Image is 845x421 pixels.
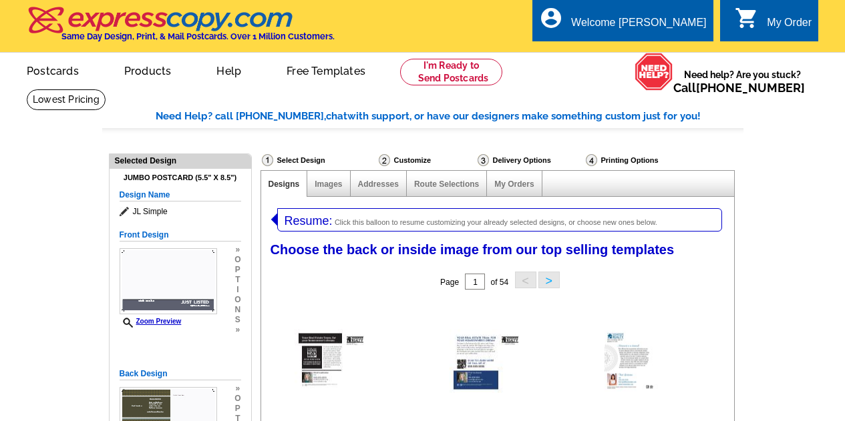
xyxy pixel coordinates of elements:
span: Resume: [285,214,333,228]
a: shopping_cart My Order [735,15,812,31]
img: Select Design [262,154,273,166]
h5: Front Design [120,229,241,242]
img: Blue QR [450,330,543,393]
span: chat [326,110,347,122]
h5: Design Name [120,189,241,201]
h4: Jumbo Postcard (5.5" x 8.5") [120,173,241,182]
a: Route Selections [414,179,479,189]
a: Free Templates [265,54,387,85]
span: » [234,325,240,335]
div: Delivery Options [476,153,584,167]
a: Images [315,179,342,189]
a: Products [103,54,193,85]
a: Same Day Design, Print, & Mail Postcards. Over 1 Million Customers. [27,16,335,41]
div: Need Help? call [PHONE_NUMBER], with support, or have our designers make something custom just fo... [156,109,743,124]
a: Designs [269,179,300,189]
img: Recent Activity Back [605,331,698,392]
span: Need help? Are you stuck? [673,68,812,95]
span: p [234,265,240,275]
div: Customize [377,153,476,170]
a: Zoom Preview [120,318,182,325]
img: Delivery Options [478,154,489,166]
iframe: LiveChat chat widget [657,379,845,421]
a: Postcards [5,54,100,85]
span: n [234,305,240,315]
span: o [234,394,240,404]
img: Customize [379,154,390,166]
a: Help [195,54,263,85]
span: Choose the back or inside image from our top selling templates [271,242,675,257]
span: Page [440,278,459,287]
a: Addresses [358,179,399,189]
div: Select Design [261,153,377,170]
div: Selected Design [110,154,251,167]
span: Click this balloon to resume customizing your already selected designs, or choose new ones below. [335,218,657,226]
img: help [635,53,673,91]
span: o [234,295,240,305]
div: Printing Options [584,153,703,167]
img: leftArrow.png [271,208,277,230]
button: < [515,272,536,288]
span: Call [673,81,805,95]
span: t [234,275,240,285]
h5: Back Design [120,368,241,380]
span: » [234,384,240,394]
div: My Order [767,17,812,35]
a: My Orders [494,179,534,189]
span: o [234,255,240,265]
span: » [234,245,240,255]
i: account_circle [539,6,563,30]
img: frontsmallthumbnail.jpg [120,248,217,314]
i: shopping_cart [735,6,759,30]
button: > [538,272,560,288]
div: Welcome [PERSON_NAME] [571,17,706,35]
span: of 54 [490,278,508,287]
span: p [234,404,240,414]
h4: Same Day Design, Print, & Mail Postcards. Over 1 Million Customers. [61,31,335,41]
img: Printing Options & Summary [586,154,597,166]
span: JL Simple [120,205,241,218]
a: [PHONE_NUMBER] [696,81,805,95]
img: Black QR [295,330,388,393]
span: s [234,315,240,325]
span: i [234,285,240,295]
